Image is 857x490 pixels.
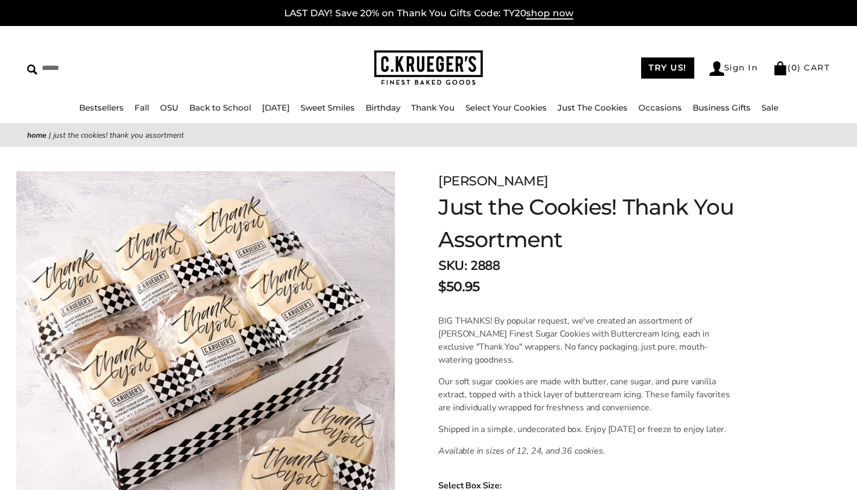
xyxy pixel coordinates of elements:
span: shop now [526,8,573,20]
img: Bag [773,61,788,75]
strong: SKU: [438,257,467,274]
a: Occasions [638,102,682,113]
span: $50.95 [438,277,479,296]
a: (0) CART [773,62,830,73]
span: | [49,130,51,140]
a: Fall [135,102,149,113]
span: 2888 [470,257,500,274]
a: Bestsellers [79,102,124,113]
a: Sweet Smiles [300,102,355,113]
a: Sale [762,102,778,113]
img: Search [27,65,37,75]
a: Select Your Cookies [465,102,547,113]
p: Shipped in a simple, undecorated box. Enjoy [DATE] or freeze to enjoy later. [438,423,735,436]
a: Sign In [709,61,758,76]
img: Account [709,61,724,76]
em: Available in sizes of 12, 24, and 36 cookies. [438,445,605,457]
a: OSU [160,102,178,113]
span: 0 [791,62,798,73]
a: TRY US! [641,57,694,79]
a: [DATE] [262,102,290,113]
a: Back to School [189,102,251,113]
h1: Just the Cookies! Thank You Assortment [438,191,784,256]
a: Business Gifts [693,102,751,113]
a: Just The Cookies [558,102,628,113]
a: Birthday [366,102,400,113]
input: Search [27,60,156,76]
a: Home [27,130,47,140]
a: LAST DAY! Save 20% on Thank You Gifts Code: TY20shop now [284,8,573,20]
span: Just the Cookies! Thank You Assortment [53,130,184,140]
p: BIG THANKS! By popular request, we've created an assortment of [PERSON_NAME] Finest Sugar Cookies... [438,314,735,366]
a: Thank You [411,102,455,113]
nav: breadcrumbs [27,129,830,141]
div: [PERSON_NAME] [438,171,784,191]
img: C.KRUEGER'S [374,50,483,86]
p: Our soft sugar cookies are made with butter, cane sugar, and pure vanilla extract, topped with a ... [438,375,735,414]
